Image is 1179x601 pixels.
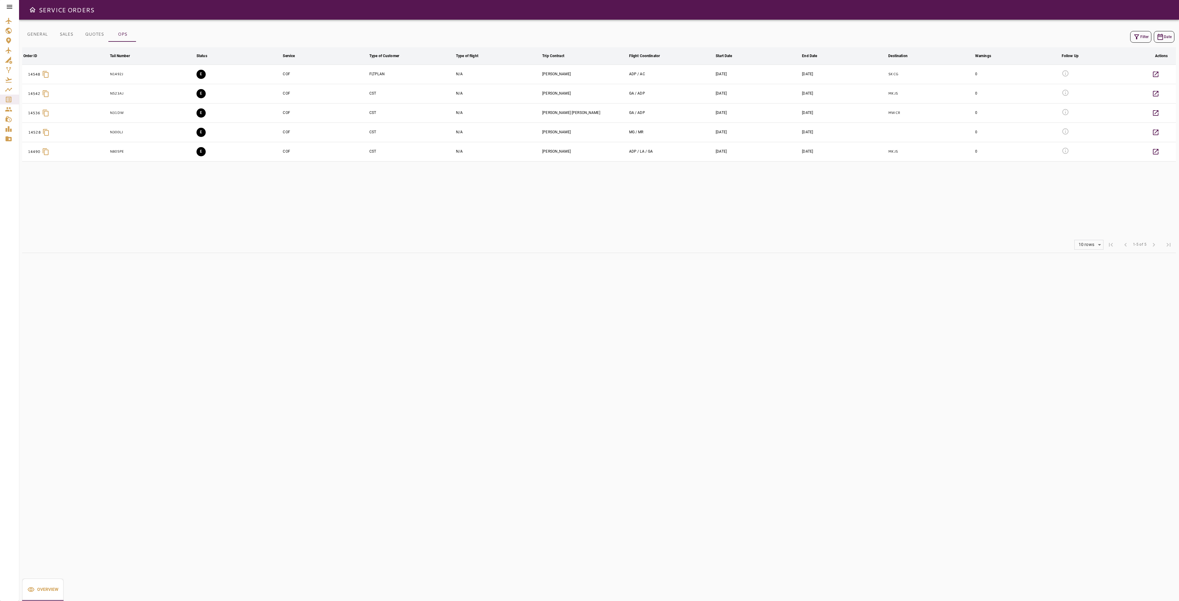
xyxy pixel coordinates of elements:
div: 10 rows [1077,242,1096,247]
span: Flight Coordinator [629,52,668,60]
td: N/A [455,103,541,123]
td: [PERSON_NAME] [541,142,628,161]
div: Order ID [23,52,37,60]
td: [DATE] [714,142,801,161]
button: Open drawer [26,4,39,16]
div: 10 rows [1075,240,1103,249]
td: CST [368,123,455,142]
td: CST [368,142,455,161]
td: COF [282,123,368,142]
span: Warnings [975,52,999,60]
div: Service [283,52,295,60]
span: Type of flight [456,52,486,60]
p: SKCG [888,72,972,77]
div: End Date [802,52,817,60]
span: Last Page [1161,237,1176,252]
div: GERARDO ARGUIJO, ADRIANA DEL POZO [629,91,713,96]
span: Status [196,52,215,60]
div: 0 [975,149,1059,154]
span: 1-5 of 5 [1133,242,1146,248]
span: Service [283,52,303,60]
td: [PERSON_NAME] [541,64,628,84]
button: Details [1148,144,1163,159]
td: COF [282,64,368,84]
button: EXECUTION [196,89,206,98]
span: Start Date [716,52,740,60]
button: OPS [109,27,136,42]
button: EXECUTION [196,147,206,156]
button: EXECUTION [196,108,206,118]
td: [PERSON_NAME] [PERSON_NAME] [541,103,628,123]
button: Overview [22,579,64,601]
td: [PERSON_NAME] [541,84,628,103]
span: Follow Up [1062,52,1087,60]
button: QUOTES [80,27,109,42]
p: N1492J [110,72,194,77]
span: Order ID [23,52,45,60]
p: MKJS [888,149,972,154]
td: [DATE] [714,123,801,142]
div: Destination [888,52,907,60]
div: Warnings [975,52,991,60]
div: Follow Up [1062,52,1079,60]
div: 0 [975,91,1059,96]
span: Next Page [1146,237,1161,252]
button: Filter [1130,31,1151,43]
div: MARISELA GONZALEZ, MICHELLE RAMOS [629,130,713,135]
div: ADRIANA DEL POZO, ALFREDO CABRERA [629,72,713,77]
td: FLTPLAN [368,64,455,84]
div: Start Date [716,52,732,60]
div: Type of Customer [369,52,399,60]
td: COF [282,142,368,161]
button: Details [1148,67,1163,82]
div: basic tabs example [22,579,64,601]
td: [PERSON_NAME] [541,123,628,142]
button: Details [1148,125,1163,140]
span: Tail Number [110,52,138,60]
div: basic tabs example [22,27,136,42]
button: EXECUTION [196,128,206,137]
p: 14528 [28,130,41,135]
span: End Date [802,52,825,60]
span: Destination [888,52,915,60]
td: COF [282,103,368,123]
button: Date [1154,31,1174,43]
button: Details [1148,86,1163,101]
h6: SERVICE ORDERS [39,5,94,15]
p: 14536 [28,110,41,116]
span: Trip Contract [542,52,572,60]
p: MKJS [888,91,972,96]
div: GERARDO ARGUIJO, ADRIANA DEL POZO [629,110,713,115]
button: SALES [53,27,80,42]
td: [DATE] [801,84,887,103]
button: EXECUTION [196,70,206,79]
p: 14548 [28,72,41,77]
td: CST [368,84,455,103]
div: 0 [975,110,1059,115]
div: 0 [975,72,1059,77]
p: N805PE [110,149,194,154]
p: MWCR [888,110,972,115]
span: Type of Customer [369,52,407,60]
button: GENERAL [22,27,53,42]
div: Trip Contract [542,52,564,60]
td: COF [282,84,368,103]
td: [DATE] [714,103,801,123]
td: [DATE] [714,84,801,103]
div: ADRIANA DEL POZO, LAURA ALONSO, GERARDO ARGUIJO [629,149,713,154]
div: Flight Coordinator [629,52,660,60]
p: 14542 [28,91,41,96]
p: N523AJ [110,91,194,96]
td: [DATE] [801,103,887,123]
td: N/A [455,64,541,84]
td: N/A [455,84,541,103]
p: N300LJ [110,130,194,135]
td: N/A [455,142,541,161]
div: 0 [975,130,1059,135]
span: Previous Page [1118,237,1133,252]
div: Tail Number [110,52,130,60]
p: N31DW [110,110,194,115]
button: Details [1148,106,1163,120]
div: Status [196,52,207,60]
td: N/A [455,123,541,142]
